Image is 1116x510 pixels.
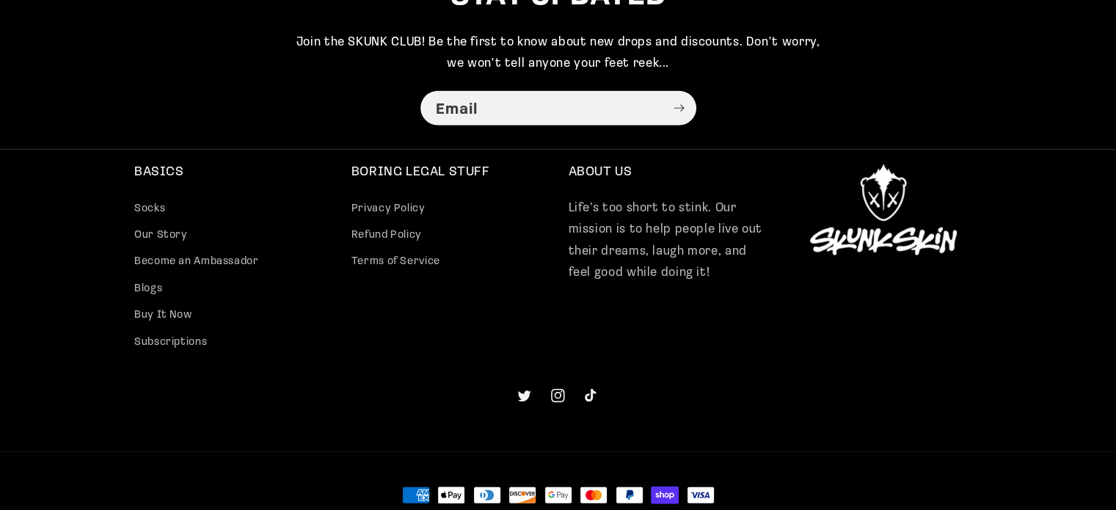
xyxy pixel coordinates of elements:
[351,222,422,249] a: Refund Policy
[662,90,696,126] button: Subscribe
[569,164,765,181] h2: ABOUT US
[134,164,331,181] h2: BASICS
[810,164,957,255] img: Skunk Skin Logo
[134,200,165,222] a: Socks
[288,32,828,75] p: Join the SKUNK CLUB! Be the first to know about new drops and discounts. Don't worry, we won't te...
[134,329,207,355] a: Subscriptions
[134,276,162,302] a: Blogs
[351,200,426,222] a: Privacy Policy
[351,164,548,181] h2: BORING LEGAL STUFF
[134,302,192,329] a: Buy It Now
[569,197,765,284] p: Life’s too short to stink. Our mission is to help people live out their dreams, laugh more, and f...
[134,249,259,275] a: Become an Ambassador
[351,249,440,275] a: Terms of Service
[134,222,188,249] a: Our Story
